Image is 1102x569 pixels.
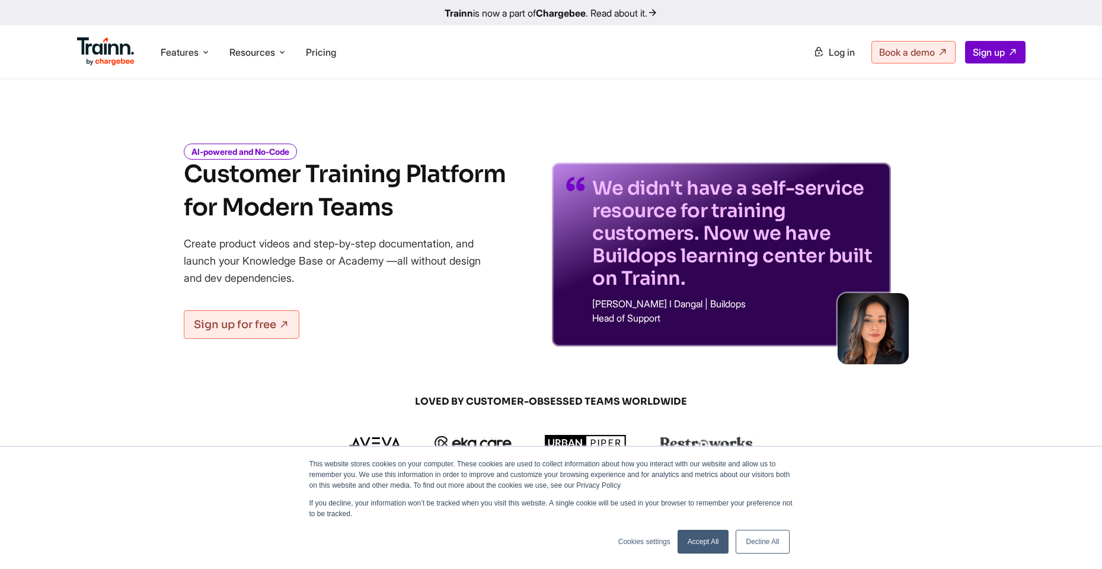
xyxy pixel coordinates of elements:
span: Resources [229,46,275,59]
p: [PERSON_NAME] I Dangal | Buildops [592,299,877,309]
p: If you decline, your information won’t be tracked when you visit this website. A single cookie wi... [309,498,793,519]
span: Book a demo [879,46,935,58]
a: Sign up [965,41,1026,63]
p: Head of Support [592,313,877,323]
span: LOVED BY CUSTOMER-OBSESSED TEAMS WORLDWIDE [267,395,836,408]
img: aveva logo [349,437,401,449]
img: restroworks logo [660,437,753,450]
span: Sign up [973,46,1005,58]
p: We didn't have a self-service resource for training customers. Now we have Buildops learning cent... [592,177,877,290]
img: quotes-purple.41a7099.svg [566,177,585,191]
i: AI-powered and No-Code [184,144,297,160]
p: This website stores cookies on your computer. These cookies are used to collect information about... [309,459,793,491]
img: Trainn Logo [77,37,135,66]
span: Log in [829,46,855,58]
b: Trainn [445,7,473,19]
b: Chargebee [536,7,586,19]
a: Pricing [306,46,336,58]
a: Log in [806,42,862,63]
img: ekacare logo [435,436,512,450]
img: urbanpiper logo [545,435,627,452]
iframe: Chat Widget [1043,512,1102,569]
a: Book a demo [871,41,956,63]
h1: Customer Training Platform for Modern Teams [184,158,506,224]
a: Cookies settings [618,536,670,547]
a: Accept All [678,530,729,554]
p: Create product videos and step-by-step documentation, and launch your Knowledge Base or Academy —... [184,235,498,287]
a: Decline All [736,530,789,554]
span: Features [161,46,199,59]
a: Sign up for free [184,310,299,339]
img: sabina-buildops.d2e8138.png [838,293,909,364]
